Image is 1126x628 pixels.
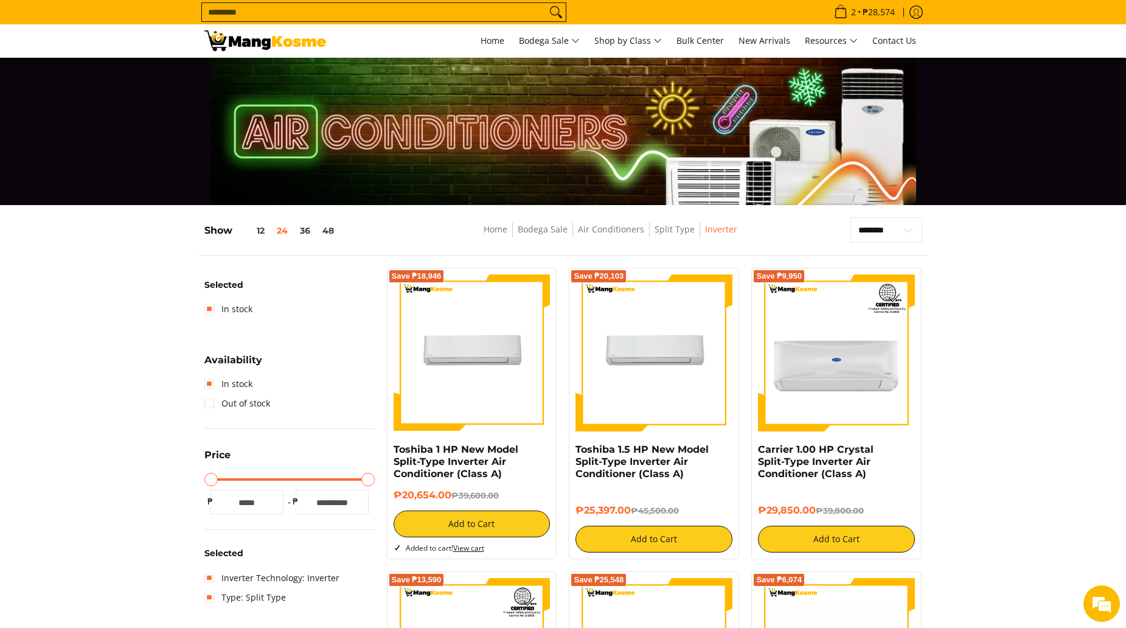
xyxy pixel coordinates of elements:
[204,30,326,51] img: Bodega Sale Aircon l Mang Kosme: Home Appliances Warehouse Sale
[575,504,732,517] h6: ₱25,397.00
[830,5,898,19] span: •
[484,223,507,235] a: Home
[392,273,442,280] span: Save ₱18,946
[513,24,586,57] a: Bodega Sale
[204,374,252,394] a: In stock
[394,511,551,537] button: Add to Cart
[546,3,566,21] button: Search
[394,274,551,431] img: Toshiba 1 HP New Model Split-Type Inverter Air Conditioner (Class A)
[861,8,897,16] span: ₱28,574
[816,506,864,515] del: ₱39,800.00
[758,526,915,553] button: Add to Cart
[204,355,262,365] span: Availability
[204,394,270,413] a: Out of stock
[405,222,816,249] nav: Breadcrumbs
[594,33,662,49] span: Shop by Class
[575,274,732,431] img: Toshiba 1.5 HP New Model Split-Type Inverter Air Conditioner (Class A)
[670,24,730,57] a: Bulk Center
[474,24,510,57] a: Home
[294,226,316,235] button: 36
[574,273,624,280] span: Save ₱20,103
[204,450,231,469] summary: Open
[204,225,340,237] h5: Show
[849,8,858,16] span: 2
[588,24,668,57] a: Shop by Class
[872,35,916,46] span: Contact Us
[758,504,915,517] h6: ₱29,850.00
[392,576,442,584] span: Save ₱13,590
[574,576,624,584] span: Save ₱25,548
[676,35,724,46] span: Bulk Center
[204,568,339,588] a: Inverter Technology: Inverter
[204,495,217,508] span: ₱
[866,24,922,57] a: Contact Us
[406,543,484,553] span: Added to cart!
[271,226,294,235] button: 24
[575,526,732,553] button: Add to Cart
[518,223,568,235] a: Bodega Sale
[758,274,915,431] img: Carrier 1.00 HP Crystal Split-Type Inverter Air Conditioner (Class A)
[705,222,737,237] span: Inverter
[316,226,340,235] button: 48
[805,33,858,49] span: Resources
[578,223,644,235] a: Air Conditioners
[519,33,580,49] span: Bodega Sale
[799,24,864,57] a: Resources
[338,24,922,57] nav: Main Menu
[732,24,796,57] a: New Arrivals
[394,489,551,501] h6: ₱20,654.00
[631,506,679,515] del: ₱45,500.00
[756,273,802,280] span: Save ₱9,950
[204,450,231,460] span: Price
[204,588,286,607] a: Type: Split Type
[232,226,271,235] button: 12
[290,495,302,508] span: ₱
[453,543,484,553] a: View cart
[394,444,518,480] a: Toshiba 1 HP New Model Split-Type Inverter Air Conditioner (Class A)
[655,223,695,235] a: Split Type
[204,355,262,374] summary: Open
[575,444,709,480] a: Toshiba 1.5 HP New Model Split-Type Inverter Air Conditioner (Class A)
[481,35,504,46] span: Home
[204,280,375,291] h6: Selected
[758,444,874,480] a: Carrier 1.00 HP Crystal Split-Type Inverter Air Conditioner (Class A)
[756,576,802,584] span: Save ₱6,074
[739,35,790,46] span: New Arrivals
[204,548,375,559] h6: Selected
[451,490,499,500] del: ₱39,600.00
[204,299,252,319] a: In stock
